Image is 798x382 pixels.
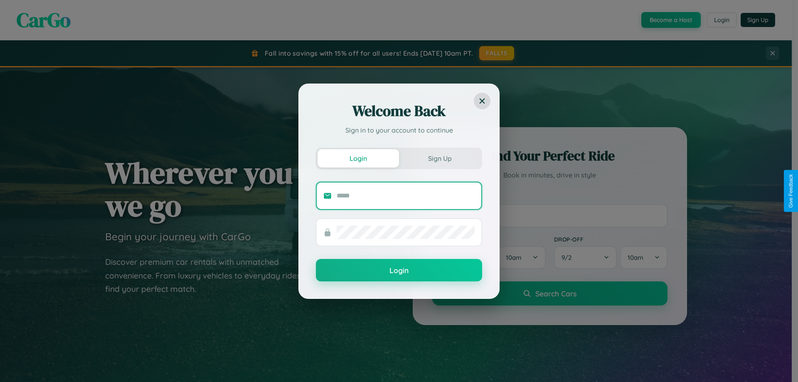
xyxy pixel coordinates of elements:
[316,259,482,281] button: Login
[788,174,794,208] div: Give Feedback
[316,101,482,121] h2: Welcome Back
[318,149,399,168] button: Login
[316,125,482,135] p: Sign in to your account to continue
[399,149,480,168] button: Sign Up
